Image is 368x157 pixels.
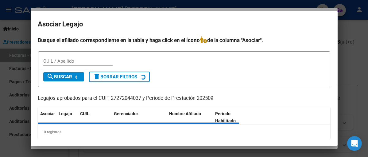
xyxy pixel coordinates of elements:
[80,111,90,116] span: CUIL
[78,107,112,128] datatable-header-cell: CUIL
[59,111,72,116] span: Legajo
[347,136,362,151] div: Open Intercom Messenger
[38,18,330,30] h2: Asociar Legajo
[213,107,254,128] datatable-header-cell: Periodo Habilitado
[215,111,236,123] span: Periodo Habilitado
[93,73,101,80] mat-icon: delete
[38,124,330,140] div: 0 registros
[38,95,330,102] p: Legajos aprobados para el CUIT 27272044037 y Período de Prestación 202509
[43,72,84,81] button: Buscar
[38,36,330,44] h4: Busque el afiliado correspondiente en la tabla y haga click en el ícono de la columna "Asociar".
[41,111,55,116] span: Asociar
[38,107,56,128] datatable-header-cell: Asociar
[114,111,138,116] span: Gerenciador
[47,73,54,80] mat-icon: search
[47,74,72,80] span: Buscar
[93,74,138,80] span: Borrar Filtros
[169,111,201,116] span: Nombre Afiliado
[89,72,150,82] button: Borrar Filtros
[112,107,167,128] datatable-header-cell: Gerenciador
[56,107,78,128] datatable-header-cell: Legajo
[167,107,213,128] datatable-header-cell: Nombre Afiliado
